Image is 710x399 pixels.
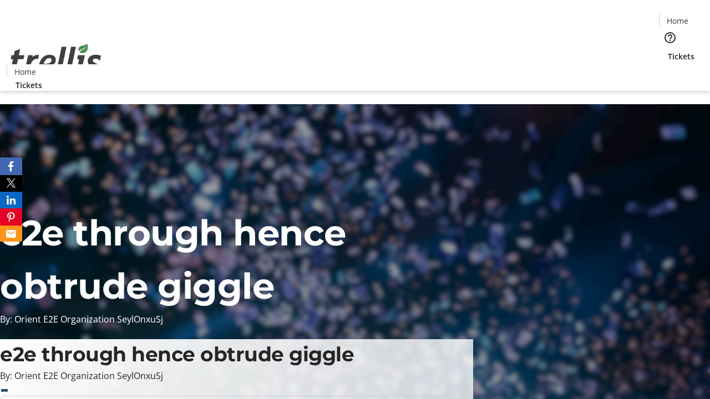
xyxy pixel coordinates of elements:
span: Home [14,66,36,78]
img: Orient E2E Organization SeylOnxuSj's Logo [7,32,105,87]
a: Tickets [7,79,51,91]
button: Help [659,27,681,49]
button: Cart [659,62,681,84]
a: Tickets [659,50,703,62]
a: Home [7,66,43,78]
a: Home [660,15,695,27]
span: Tickets [668,50,694,62]
span: Tickets [16,79,42,91]
span: Home [667,15,688,27]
